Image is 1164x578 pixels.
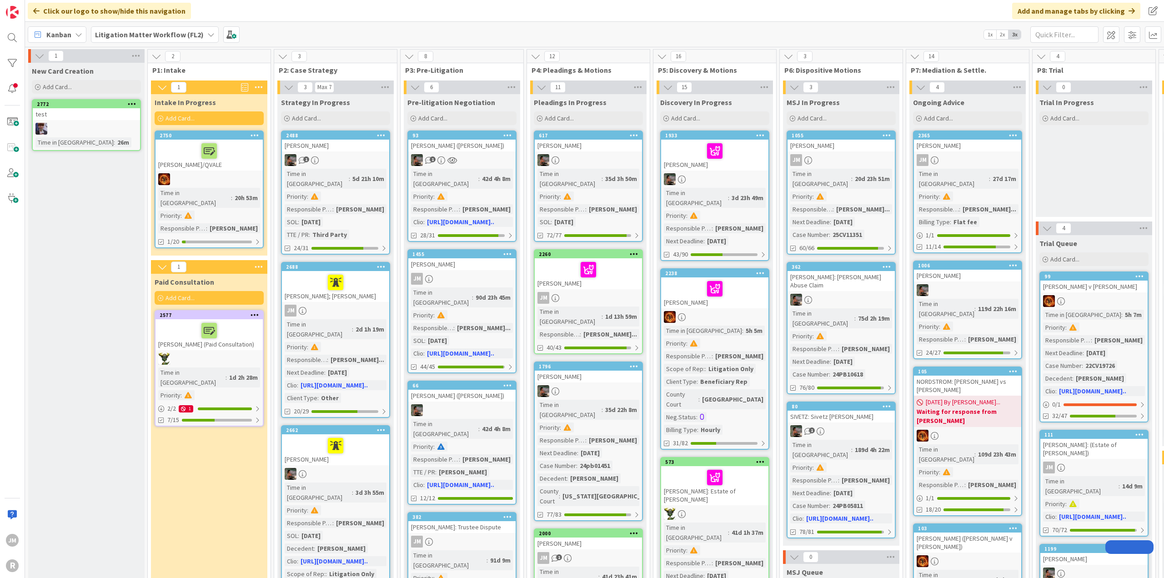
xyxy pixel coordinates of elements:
div: JM [788,154,895,166]
span: : [231,193,232,203]
div: Responsible Paralegal [917,204,959,214]
div: [PERSON_NAME] (Paid Consultation) [156,319,263,350]
div: Billing Type [917,217,950,227]
div: [PERSON_NAME] [282,140,389,151]
div: MW [661,173,768,185]
span: : [602,312,603,322]
span: : [830,217,831,227]
span: : [712,351,713,361]
span: : [686,338,687,348]
div: [PERSON_NAME] [460,204,513,214]
div: Responsible Paralegal [664,351,712,361]
div: 1006 [918,262,1021,269]
div: [PERSON_NAME] [914,270,1021,281]
span: : [712,223,713,233]
div: JM [917,154,928,166]
img: TR [1043,295,1055,307]
div: JM [282,305,389,317]
img: TR [158,173,170,185]
span: : [813,191,814,201]
div: Next Deadline [1043,348,1083,358]
div: 3d 23h 49m [729,193,766,203]
div: 1d 13h 59m [603,312,639,322]
span: : [851,174,853,184]
img: MW [285,154,296,166]
div: JM [790,154,802,166]
span: : [703,236,705,246]
a: 1006[PERSON_NAME]MWTime in [GEOGRAPHIC_DATA]:119d 22h 16mPriority:Responsible Paralegal:[PERSON_N... [913,261,1022,359]
span: 24/27 [926,348,941,357]
div: 1455[PERSON_NAME] [408,250,516,270]
div: TTE / PR [285,230,309,240]
div: JM [914,154,1021,166]
div: [PERSON_NAME] [966,334,1018,344]
span: 1 [303,156,309,162]
div: 2688 [286,264,389,270]
div: Priority [158,211,181,221]
div: Time in [GEOGRAPHIC_DATA] [285,169,349,189]
div: Next Deadline [790,357,830,367]
span: Add Card... [671,114,700,122]
span: Add Card... [43,83,72,91]
div: Responsible Paralegal [158,223,206,233]
span: : [585,204,587,214]
div: 1933[PERSON_NAME] [661,131,768,171]
div: 1006 [914,261,1021,270]
div: 2772 [37,101,140,107]
img: ML [35,123,47,135]
span: : [833,204,834,214]
div: 2688[PERSON_NAME]; [PERSON_NAME] [282,263,389,302]
img: NC [158,353,170,365]
div: 35d 3h 50m [603,174,639,184]
div: Priority [790,191,813,201]
img: MW [411,154,423,166]
div: MW [914,284,1021,296]
div: 2260 [539,251,642,257]
div: test [33,108,140,120]
div: [PERSON_NAME]... [960,204,1018,214]
span: Add Card... [924,114,953,122]
span: Add Card... [418,114,447,122]
div: Time in [GEOGRAPHIC_DATA] [158,188,231,208]
div: TR [1040,295,1148,307]
div: Time in [GEOGRAPHIC_DATA] [35,137,114,147]
div: Time in [GEOGRAPHIC_DATA] [411,287,472,307]
span: : [686,211,687,221]
span: : [974,304,976,314]
span: Add Card... [798,114,827,122]
div: 2488 [282,131,389,140]
div: Priority [537,191,560,201]
span: : [307,342,308,352]
div: 2688 [282,263,389,271]
div: [PERSON_NAME] [713,351,766,361]
div: 1055[PERSON_NAME] [788,131,895,151]
span: Add Card... [292,114,321,122]
div: [PERSON_NAME] [1092,335,1145,345]
a: 2772testMLTime in [GEOGRAPHIC_DATA]:26m [32,99,141,151]
div: Time in [GEOGRAPHIC_DATA] [537,169,602,189]
div: Priority [664,211,686,221]
div: 362 [788,263,895,271]
div: Clio [411,217,423,227]
div: JM [537,292,549,304]
div: Priority [411,310,433,320]
div: Next Deadline [664,236,703,246]
div: Priority [1043,322,1065,332]
div: 2750[PERSON_NAME]/QVALE [156,131,263,171]
div: JM [411,273,423,285]
span: : [939,322,940,332]
span: : [349,174,350,184]
div: Responsible Paralegal [411,323,453,333]
div: 2260[PERSON_NAME] [535,250,642,289]
a: 1455[PERSON_NAME]JMTime in [GEOGRAPHIC_DATA]:90d 23h 45mPriority:Responsible Paralegal:[PERSON_NA... [407,249,517,373]
div: 99 [1040,272,1148,281]
img: TR [664,311,676,323]
span: 1/20 [167,237,179,246]
div: [PERSON_NAME]; [PERSON_NAME] [282,271,389,302]
div: Third Party [310,230,349,240]
div: 617 [535,131,642,140]
div: Time in [GEOGRAPHIC_DATA] [1043,310,1121,320]
span: : [580,329,581,339]
div: 93 [412,132,516,139]
div: 2238 [665,270,768,276]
